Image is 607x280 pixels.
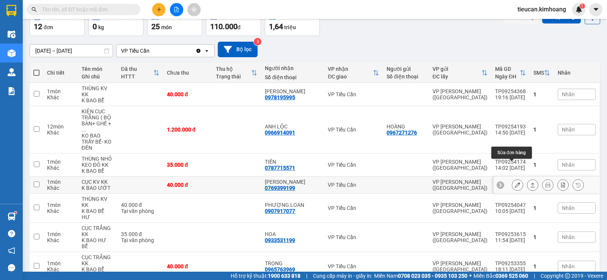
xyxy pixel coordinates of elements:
div: 14:02 [DATE] [495,165,526,171]
div: THÙNG KV KK [82,196,113,208]
img: warehouse-icon [8,213,16,221]
sup: 1 [14,211,17,214]
div: VP Tiểu Cần [121,47,149,55]
div: Người nhận [265,65,320,71]
div: VP Tiểu Cần [328,205,379,211]
button: aim [187,3,201,16]
span: kg [98,24,104,30]
div: 40.000 đ [121,202,159,208]
div: ĐC giao [328,74,373,80]
div: K BAO BỂ -ƯỚT [82,266,113,278]
input: Selected VP Tiểu Cần. [150,47,151,55]
div: VP [PERSON_NAME] ([GEOGRAPHIC_DATA]) [432,231,487,243]
span: caret-down [593,6,599,13]
div: Khác [47,208,74,214]
div: VP Tiểu Cần [328,162,379,168]
div: TP09254193 [495,124,526,130]
th: Toggle SortBy [117,63,163,83]
span: 0 [93,22,97,31]
div: 40.000 đ [167,91,208,97]
span: | [534,272,535,280]
strong: 1900 633 818 [268,273,300,279]
div: VP [PERSON_NAME] ([GEOGRAPHIC_DATA]) [432,159,487,171]
div: Số điện thoại [387,74,425,80]
span: notification [8,247,15,254]
div: VP nhận [328,66,373,72]
div: 1 [533,162,550,168]
div: 14:50 [DATE] [495,130,526,136]
div: VP [PERSON_NAME] ([GEOGRAPHIC_DATA]) [432,260,487,272]
div: TIẾN [265,159,320,165]
div: VP Tiểu Cần [328,182,379,188]
div: 0907917077 [265,208,295,214]
span: ... [82,127,86,133]
div: 0967271276 [387,130,417,136]
div: 1.200.000 đ [167,127,208,133]
div: Sửa đơn hàng [512,179,523,191]
button: plus [152,3,165,16]
span: | [306,272,307,280]
div: Ghi chú [82,74,113,80]
svg: open [204,48,210,54]
sup: 3 [254,38,261,45]
div: HTTT [121,74,153,80]
div: 18:11 [DATE] [495,266,526,272]
div: 40.000 đ [167,182,208,188]
th: Toggle SortBy [491,63,530,83]
div: K BAO BỂ [82,97,113,103]
span: đ [237,24,241,30]
div: TP09253615 [495,231,526,237]
div: KIỆN CỤC TRẮNG ( BỘ BÀN+ GHẾ + SOFA) KK [82,108,113,133]
strong: 0369 525 060 [495,273,528,279]
span: Hỗ trợ kỹ thuật: [231,272,300,280]
span: Nhãn [562,127,575,133]
div: CỤC TRẮNG KK [82,225,113,237]
div: 1 món [47,231,74,237]
div: Khác [47,165,74,171]
div: KO BAO TRẦY BỂ- KO ĐỀN [82,133,113,151]
div: Giao hàng [527,179,538,191]
div: Mã GD [495,66,520,72]
div: VP [PERSON_NAME] ([GEOGRAPHIC_DATA]) [432,88,487,100]
div: 1 món [47,202,74,208]
div: 10:05 [DATE] [495,208,526,214]
div: CỤC KV KK [82,179,113,185]
img: warehouse-icon [8,49,16,57]
div: 1 món [47,260,74,266]
div: XUÂN PHI [265,88,320,94]
div: VP gửi [432,66,481,72]
div: 0769399199 [265,185,295,191]
div: HOÀI NAM [265,179,320,185]
div: Số điện thoại [265,74,320,80]
div: Chưa thu [167,70,208,76]
span: Miền Bắc [473,272,528,280]
div: 1 [533,205,550,211]
div: Tại văn phòng [121,237,159,243]
div: Người gửi [387,66,425,72]
div: TRỌNG [265,260,320,266]
span: Nhãn [562,205,575,211]
div: VP Tiểu Cần [328,127,379,133]
div: TP09254047 [495,202,526,208]
img: logo-vxr [6,5,16,16]
div: VP [PERSON_NAME] ([GEOGRAPHIC_DATA]) [432,179,487,191]
span: plus [156,7,162,12]
span: Miền Nam [374,272,467,280]
div: 1 [533,234,550,240]
span: triệu [284,24,296,30]
div: 1 món [47,159,74,165]
input: Select a date range. [30,45,113,57]
div: 35.000 đ [167,162,208,168]
strong: 0708 023 035 - 0935 103 250 [398,273,467,279]
div: Khác [47,237,74,243]
img: solution-icon [8,87,16,95]
div: 0966914091 [265,130,295,136]
div: THÙNG NHỎ KEO ĐỎ KK [82,156,113,168]
div: VP Tiểu Cần [328,91,379,97]
div: HOÀNG [387,124,425,130]
span: 1 [581,3,583,9]
div: Sửa đơn hàng [491,147,532,159]
div: 0933531199 [265,237,295,243]
span: 110.000 [210,22,237,31]
div: CỤC TRẮNG KK [82,254,113,266]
